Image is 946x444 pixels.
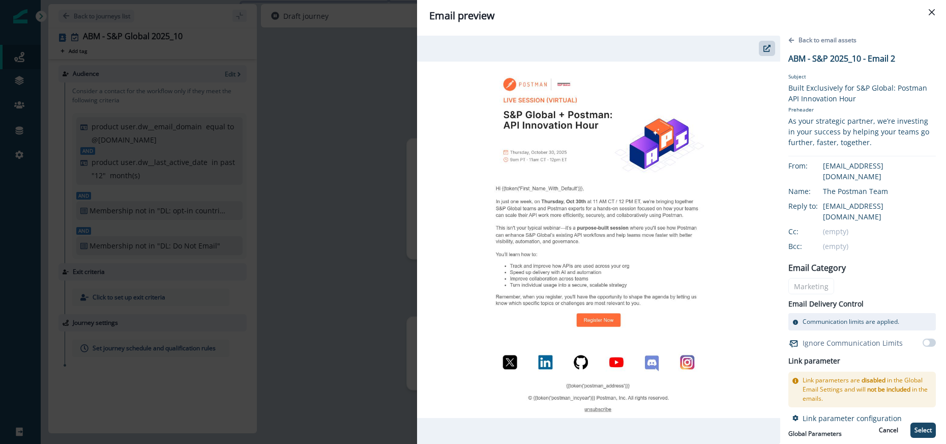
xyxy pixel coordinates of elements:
[803,413,902,423] p: Link parameter configuration
[803,376,932,403] p: Link parameters are in the Global Email Settings and will in the emails.
[788,73,936,82] p: Subject
[788,104,936,116] p: Preheader
[823,226,936,237] div: (empty)
[788,160,839,171] div: From:
[873,423,904,438] button: Cancel
[879,427,898,434] p: Cancel
[924,4,940,20] button: Close
[788,241,839,252] div: Bcc:
[823,241,936,252] div: (empty)
[910,423,936,438] button: Select
[788,36,856,48] button: Go back
[799,36,856,44] p: Back to email assets
[788,427,842,438] p: Global Parameters
[788,116,936,148] div: As your strategic partner, we’re investing in your success by helping your teams go further, fast...
[788,201,839,211] div: Reply to:
[914,427,932,434] p: Select
[417,62,780,419] img: email asset unavailable
[823,160,936,182] div: [EMAIL_ADDRESS][DOMAIN_NAME]
[803,317,899,326] p: Communication limits are applied.
[788,52,895,65] p: ABM - S&P 2025_10 - Email 2
[792,413,902,423] button: Link parameter configuration
[803,338,903,348] p: Ignore Communication Limits
[788,355,840,368] h2: Link parameter
[788,262,846,274] p: Email Category
[788,186,839,197] div: Name:
[788,82,936,104] div: Built Exclusively for S&P Global: Postman API Innovation Hour
[823,186,936,197] div: The Postman Team
[788,226,839,237] div: Cc:
[862,376,885,384] span: disabled
[429,8,934,23] div: Email preview
[823,201,936,222] div: [EMAIL_ADDRESS][DOMAIN_NAME]
[867,385,910,394] span: not be included
[788,298,864,309] p: Email Delivery Control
